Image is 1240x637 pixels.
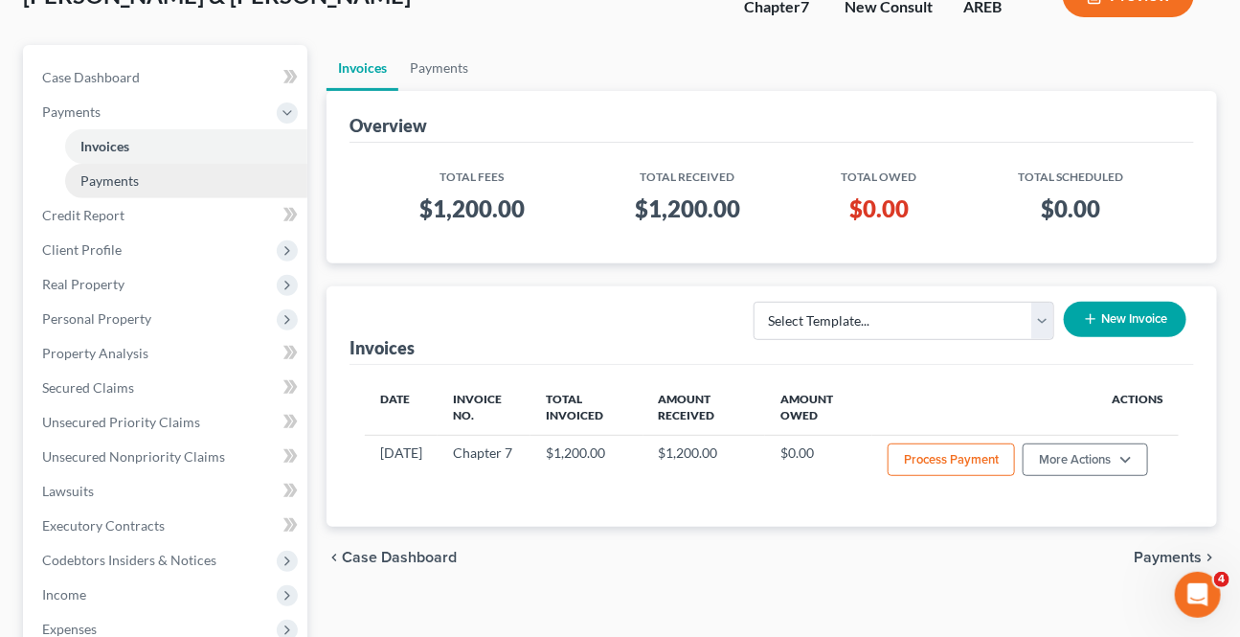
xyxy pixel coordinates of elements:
td: $1,200.00 [643,435,765,489]
h3: $0.00 [810,193,948,224]
iframe: Intercom live chat [1175,572,1221,618]
th: Total Received [580,158,796,186]
th: Total Fees [365,158,580,186]
i: chevron_right [1202,550,1217,565]
button: More Actions [1023,444,1148,476]
span: Expenses [42,621,97,637]
span: Secured Claims [42,379,134,396]
a: Executory Contracts [27,509,307,543]
th: Date [365,380,438,436]
h3: $1,200.00 [380,193,565,224]
th: Amount Received [643,380,765,436]
a: Unsecured Priority Claims [27,405,307,440]
td: Chapter 7 [438,435,531,489]
span: Case Dashboard [42,69,140,85]
button: Process Payment [888,444,1015,476]
th: Amount Owed [765,380,872,436]
span: Codebtors Insiders & Notices [42,552,216,568]
a: Credit Report [27,198,307,233]
span: Unsecured Nonpriority Claims [42,448,225,465]
th: Total Scheduled [963,158,1179,186]
span: Payments [80,172,139,189]
span: Case Dashboard [342,550,457,565]
td: [DATE] [365,435,438,489]
span: Client Profile [42,241,122,258]
span: Property Analysis [42,345,148,361]
a: Invoices [65,129,307,164]
span: Real Property [42,276,124,292]
a: Secured Claims [27,371,307,405]
span: Invoices [80,138,129,154]
th: Invoice No. [438,380,531,436]
a: Payments [65,164,307,198]
div: Overview [349,114,427,137]
a: Payments [398,45,480,91]
th: Total Owed [795,158,963,186]
span: Executory Contracts [42,517,165,534]
th: Total Invoiced [530,380,643,436]
i: chevron_left [327,550,342,565]
span: Personal Property [42,310,151,327]
button: chevron_left Case Dashboard [327,550,457,565]
span: Payments [42,103,101,120]
span: Credit Report [42,207,124,223]
span: 4 [1214,572,1229,587]
td: $0.00 [765,435,872,489]
span: Lawsuits [42,483,94,499]
th: Actions [872,380,1179,436]
button: Payments chevron_right [1134,550,1217,565]
h3: $0.00 [979,193,1163,224]
a: Unsecured Nonpriority Claims [27,440,307,474]
span: Unsecured Priority Claims [42,414,200,430]
h3: $1,200.00 [596,193,780,224]
span: Income [42,586,86,603]
div: Invoices [349,336,415,359]
a: Property Analysis [27,336,307,371]
td: $1,200.00 [530,435,643,489]
span: Payments [1134,550,1202,565]
button: New Invoice [1064,302,1186,337]
a: Lawsuits [27,474,307,509]
a: Case Dashboard [27,60,307,95]
a: Invoices [327,45,398,91]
